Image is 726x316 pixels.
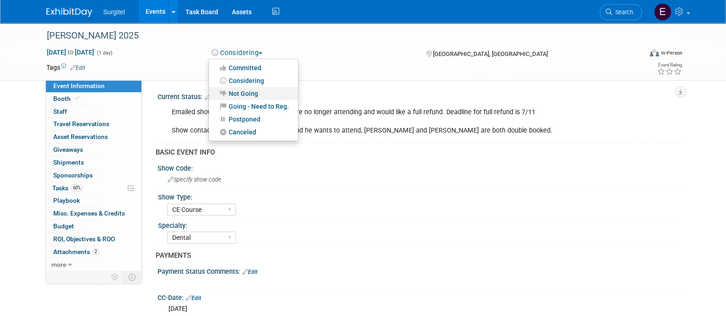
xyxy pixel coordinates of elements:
span: 2 [92,248,99,255]
div: [PERSON_NAME] 2025 [44,28,628,44]
span: Specify show code [168,176,221,183]
a: Event Information [46,80,141,92]
i: Booth reservation complete [75,96,79,101]
td: Personalize Event Tab Strip [107,271,123,283]
span: [DATE] [DATE] [46,48,95,56]
span: (1 day) [96,50,113,56]
span: Staff [53,108,67,115]
div: CC-Date: [158,291,680,303]
a: Budget [46,220,141,233]
a: Edit [242,269,258,275]
a: Shipments [46,156,141,169]
a: Giveaways [46,144,141,156]
div: Show Type: [158,190,676,202]
a: Not Going [209,87,298,100]
a: Edit [205,94,220,100]
div: Current Status: [158,90,680,102]
span: Event Information [53,82,105,89]
td: Tags [46,63,85,72]
img: ExhibitDay [46,8,92,17]
a: Committed [209,61,298,74]
a: Edit [186,295,201,301]
span: more [51,261,66,268]
span: Playbook [53,197,80,204]
span: Search [612,9,633,16]
a: Edit [70,65,85,71]
span: Sponsorships [53,172,93,179]
div: Event Format [588,48,682,61]
a: Tasks60% [46,182,141,194]
span: Misc. Expenses & Credits [53,210,125,217]
div: In-Person [660,50,682,56]
span: Shipments [53,159,84,166]
span: to [66,49,75,56]
a: more [46,259,141,271]
span: Tasks [52,184,83,192]
a: Sponsorships [46,169,141,182]
a: Asset Reservations [46,131,141,143]
div: BASIC EVENT INFO [156,148,673,157]
span: Surgitel [103,8,125,16]
a: Attachments2 [46,246,141,258]
span: [DATE] [169,305,187,312]
span: Attachments [53,248,99,255]
span: 60% [71,184,83,191]
div: Emailed show contact and told them we are no longer attending and would like a full refund. Deadl... [165,103,579,140]
div: PAYMENTS [156,251,673,261]
a: Search [600,4,642,20]
span: Booth [53,95,81,102]
div: Event Rating [657,63,681,67]
img: Event Coordinator [654,3,671,21]
span: ROI, Objectives & ROO [53,235,115,243]
button: Considering [208,48,266,58]
span: [GEOGRAPHIC_DATA], [GEOGRAPHIC_DATA] [433,50,548,57]
img: Format-Inperson.png [650,49,659,56]
span: Budget [53,222,74,230]
a: Playbook [46,194,141,207]
a: Considering [209,74,298,87]
div: Specialty: [158,219,676,230]
span: Travel Reservations [53,120,109,128]
a: Misc. Expenses & Credits [46,207,141,220]
a: Going - Need to Reg. [209,100,298,113]
span: Asset Reservations [53,133,108,140]
a: Booth [46,93,141,105]
a: Postponed [209,113,298,126]
div: Payment Status Comments: [158,265,680,277]
div: Show Code: [158,161,680,173]
a: ROI, Objectives & ROO [46,233,141,245]
a: Staff [46,105,141,118]
a: Travel Reservations [46,118,141,130]
a: Canceled [209,126,298,139]
span: Giveaways [53,146,83,153]
td: Toggle Event Tabs [123,271,141,283]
